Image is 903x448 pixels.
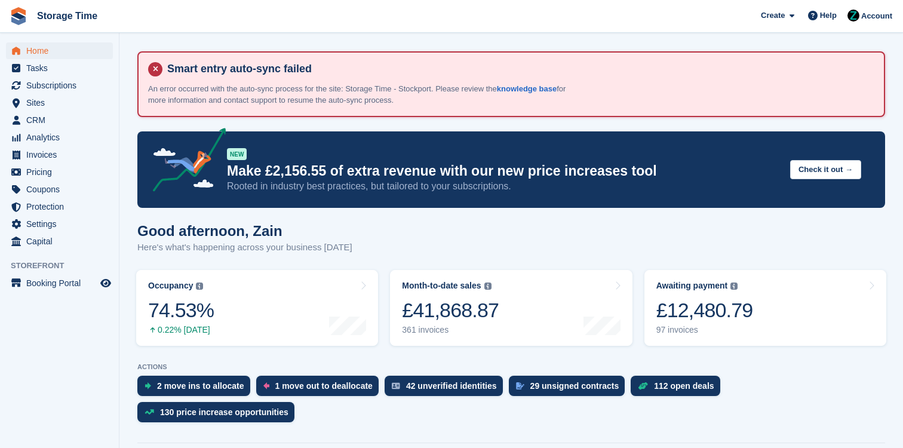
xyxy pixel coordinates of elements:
[6,42,113,59] a: menu
[654,381,714,391] div: 112 open deals
[137,241,352,254] p: Here's what's happening across your business [DATE]
[516,382,524,389] img: contract_signature_icon-13c848040528278c33f63329250d36e43548de30e8caae1d1a13099fd9432cc5.svg
[820,10,837,22] span: Help
[6,216,113,232] a: menu
[137,363,885,371] p: ACTIONS
[26,146,98,163] span: Invoices
[26,181,98,198] span: Coupons
[484,283,492,290] img: icon-info-grey-7440780725fd019a000dd9b08b2336e03edf1995a4989e88bcd33f0948082b44.svg
[227,180,781,193] p: Rooted in industry best practices, but tailored to your subscriptions.
[157,381,244,391] div: 2 move ins to allocate
[631,376,726,402] a: 112 open deals
[656,298,753,323] div: £12,480.79
[263,382,269,389] img: move_outs_to_deallocate_icon-f764333ba52eb49d3ac5e1228854f67142a1ed5810a6f6cc68b1a99e826820c5.svg
[26,77,98,94] span: Subscriptions
[26,216,98,232] span: Settings
[137,402,300,428] a: 130 price increase opportunities
[145,382,151,389] img: move_ins_to_allocate_icon-fdf77a2bb77ea45bf5b3d319d69a93e2d87916cf1d5bf7949dd705db3b84f3ca.svg
[730,283,738,290] img: icon-info-grey-7440780725fd019a000dd9b08b2336e03edf1995a4989e88bcd33f0948082b44.svg
[26,164,98,180] span: Pricing
[145,409,154,415] img: price_increase_opportunities-93ffe204e8149a01c8c9dc8f82e8f89637d9d84a8eef4429ea346261dce0b2c0.svg
[530,381,619,391] div: 29 unsigned contracts
[148,298,214,323] div: 74.53%
[390,270,632,346] a: Month-to-date sales £41,868.87 361 invoices
[497,84,557,93] a: knowledge base
[32,6,102,26] a: Storage Time
[10,7,27,25] img: stora-icon-8386f47178a22dfd0bd8f6a31ec36ba5ce8667c1dd55bd0f319d3a0aa187defe.svg
[6,164,113,180] a: menu
[6,129,113,146] a: menu
[6,181,113,198] a: menu
[402,281,481,291] div: Month-to-date sales
[847,10,859,22] img: Zain Sarwar
[6,233,113,250] a: menu
[509,376,631,402] a: 29 unsigned contracts
[227,148,247,160] div: NEW
[861,10,892,22] span: Account
[137,376,256,402] a: 2 move ins to allocate
[256,376,385,402] a: 1 move out to deallocate
[6,94,113,111] a: menu
[143,128,226,196] img: price-adjustments-announcement-icon-8257ccfd72463d97f412b2fc003d46551f7dbcb40ab6d574587a9cd5c0d94...
[6,275,113,291] a: menu
[99,276,113,290] a: Preview store
[26,198,98,215] span: Protection
[11,260,119,272] span: Storefront
[160,407,288,417] div: 130 price increase opportunities
[402,298,499,323] div: £41,868.87
[275,381,373,391] div: 1 move out to deallocate
[162,62,874,76] h4: Smart entry auto-sync failed
[26,129,98,146] span: Analytics
[26,112,98,128] span: CRM
[6,146,113,163] a: menu
[26,42,98,59] span: Home
[761,10,785,22] span: Create
[26,94,98,111] span: Sites
[6,198,113,215] a: menu
[196,283,203,290] img: icon-info-grey-7440780725fd019a000dd9b08b2336e03edf1995a4989e88bcd33f0948082b44.svg
[26,233,98,250] span: Capital
[402,325,499,335] div: 361 invoices
[656,281,728,291] div: Awaiting payment
[638,382,648,390] img: deal-1b604bf984904fb50ccaf53a9ad4b4a5d6e5aea283cecdc64d6e3604feb123c2.svg
[26,275,98,291] span: Booking Portal
[392,382,400,389] img: verify_identity-adf6edd0f0f0b5bbfe63781bf79b02c33cf7c696d77639b501bdc392416b5a36.svg
[385,376,509,402] a: 42 unverified identities
[148,325,214,335] div: 0.22% [DATE]
[148,83,566,106] p: An error occurred with the auto-sync process for the site: Storage Time - Stockport. Please revie...
[148,281,193,291] div: Occupancy
[6,60,113,76] a: menu
[136,270,378,346] a: Occupancy 74.53% 0.22% [DATE]
[656,325,753,335] div: 97 invoices
[26,60,98,76] span: Tasks
[644,270,886,346] a: Awaiting payment £12,480.79 97 invoices
[137,223,352,239] h1: Good afternoon, Zain
[6,112,113,128] a: menu
[790,160,861,180] button: Check it out →
[227,162,781,180] p: Make £2,156.55 of extra revenue with our new price increases tool
[406,381,497,391] div: 42 unverified identities
[6,77,113,94] a: menu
